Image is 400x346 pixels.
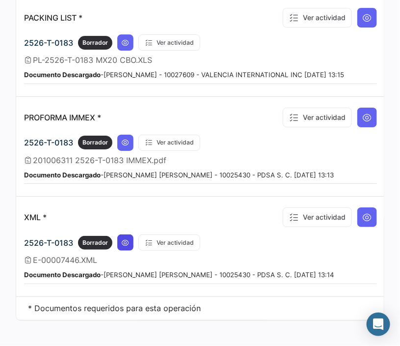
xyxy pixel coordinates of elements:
[24,138,73,147] span: 2526-T-0183
[82,38,108,47] span: Borrador
[33,55,152,65] span: PL-2526-T-0183 MX20 CBO.XLS
[24,171,101,179] b: Documento Descargado
[33,155,166,165] span: 201006311 2526-T-0183 IMMEX.pdf
[24,38,73,48] span: 2526-T-0183
[138,34,200,51] button: Ver actividad
[24,171,334,179] small: - [PERSON_NAME] [PERSON_NAME] - 10025430 - PDSA S. C. [DATE] 13:13
[82,238,108,247] span: Borrador
[283,207,352,227] button: Ver actividad
[24,271,334,279] small: - [PERSON_NAME] [PERSON_NAME] - 10025430 - PDSA S. C. [DATE] 13:14
[82,138,108,147] span: Borrador
[138,234,200,251] button: Ver actividad
[24,113,101,122] p: PROFORMA IMMEX *
[24,212,47,222] p: XML *
[138,135,200,151] button: Ver actividad
[283,108,352,127] button: Ver actividad
[33,255,97,265] span: E-00007446.XML
[367,313,390,336] div: Abrir Intercom Messenger
[24,13,82,23] p: PACKING LIST *
[24,71,344,79] small: - [PERSON_NAME] - 10027609 - VALENCIA INTERNATIONAL INC [DATE] 13:15
[24,71,101,79] b: Documento Descargado
[24,238,73,248] span: 2526-T-0183
[24,271,101,279] b: Documento Descargado
[283,8,352,28] button: Ver actividad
